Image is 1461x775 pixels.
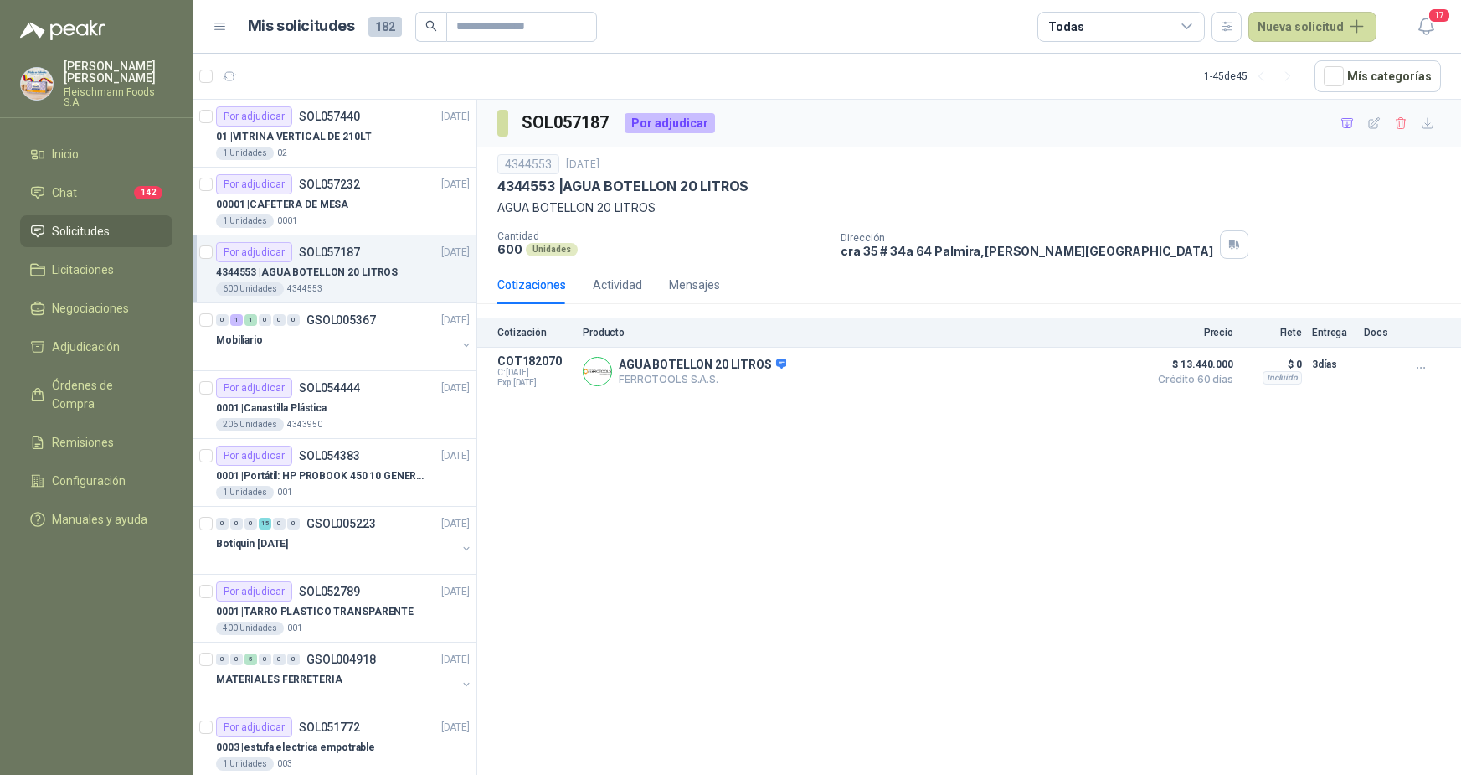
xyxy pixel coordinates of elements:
div: Por adjudicar [216,446,292,466]
p: 0003 | estufa electrica empotrable [216,740,375,756]
p: Flete [1243,327,1302,338]
a: Chat142 [20,177,172,209]
div: 0 [287,518,300,530]
div: Cotizaciones [497,276,566,294]
p: 4343950 [287,418,322,431]
span: 142 [134,186,162,199]
p: Docs [1364,327,1397,338]
p: Entrega [1312,327,1354,338]
a: Por adjudicarSOL057440[DATE] 01 |VITRINA VERTICAL DE 210LT1 Unidades02 [193,100,476,168]
div: 0 [287,314,300,326]
p: Dirección [841,232,1213,244]
p: 001 [277,486,292,499]
p: 600 [497,242,522,256]
div: Todas [1048,18,1083,36]
div: Mensajes [669,276,720,294]
a: Por adjudicarSOL057187[DATE] 4344553 |AGUA BOTELLON 20 LITROS600 Unidades4344553 [193,235,476,303]
div: 0 [216,314,229,326]
span: Chat [52,183,77,202]
p: [DATE] [566,157,599,173]
p: 4344553 [287,282,322,296]
div: 1 Unidades [216,486,274,499]
span: search [425,20,437,32]
span: Inicio [52,145,79,163]
div: 0 [230,518,243,530]
p: 003 [277,757,292,771]
span: Crédito 60 días [1150,375,1233,385]
p: [DATE] [441,584,470,600]
div: Por adjudicar [216,106,292,127]
p: 0001 | Portátil: HP PROBOOK 450 10 GENERACIÓN PROCESADOR INTEL CORE i7 [216,468,424,484]
p: SOL057440 [299,111,360,122]
p: [DATE] [441,177,470,193]
button: Mís categorías [1314,60,1441,92]
p: Botiquin [DATE] [216,536,288,552]
a: Por adjudicarSOL052789[DATE] 0001 |TARRO PLASTICO TRANSPARENTE400 Unidades001 [193,575,476,643]
div: Por adjudicar [216,717,292,737]
p: SOL051772 [299,721,360,733]
a: Inicio [20,138,172,170]
a: Negociaciones [20,292,172,324]
h3: SOL057187 [522,110,611,136]
h1: Mis solicitudes [248,14,355,39]
span: Adjudicación [52,338,120,356]
button: 17 [1411,12,1441,42]
p: [PERSON_NAME] [PERSON_NAME] [64,60,172,84]
p: Mobiliario [216,333,263,349]
div: 0 [244,518,257,530]
span: $ 13.440.000 [1150,354,1233,375]
span: 17 [1428,8,1451,23]
div: 1 [230,314,243,326]
p: 02 [277,147,287,160]
div: Incluido [1263,371,1302,385]
p: 3 días [1312,354,1354,375]
div: 1 Unidades [216,757,274,771]
p: 0001 [277,214,297,228]
a: Por adjudicarSOL054444[DATE] 0001 |Canastilla Plástica206 Unidades4343950 [193,371,476,439]
p: 4344553 | AGUA BOTELLON 20 LITROS [497,178,749,195]
div: 1 Unidades [216,147,274,160]
div: 0 [230,654,243,665]
a: Remisiones [20,426,172,458]
p: GSOL005367 [306,314,376,326]
img: Logo peakr [20,20,105,40]
div: Por adjudicar [216,242,292,262]
a: Configuración [20,465,172,497]
p: SOL052789 [299,586,360,597]
span: C: [DATE] [497,368,573,378]
a: Adjudicación [20,331,172,363]
div: 0 [273,314,286,326]
p: GSOL004918 [306,654,376,665]
p: SOL054383 [299,450,360,462]
p: Cantidad [497,230,827,242]
p: [DATE] [441,448,470,464]
a: Licitaciones [20,254,172,286]
span: Remisiones [52,433,114,452]
p: 0001 | TARRO PLASTICO TRANSPARENTE [216,604,414,620]
div: 1 [244,314,257,326]
p: cra 35 # 34a 64 Palmira , [PERSON_NAME][GEOGRAPHIC_DATA] [841,244,1213,258]
div: 0 [259,654,271,665]
div: 15 [259,518,271,530]
p: MATERIALES FERRETERIA [216,672,342,688]
span: Manuales y ayuda [52,510,147,529]
a: Órdenes de Compra [20,369,172,420]
p: Fleischmann Foods S.A. [64,87,172,107]
div: 1 Unidades [216,214,274,228]
span: 182 [368,17,402,37]
div: Actividad [593,276,642,294]
div: 1 - 45 de 45 [1204,63,1301,90]
p: [DATE] [441,380,470,396]
div: Unidades [526,243,578,256]
p: AGUA BOTELLON 20 LITROS [497,199,1441,217]
div: 206 Unidades [216,418,284,431]
img: Company Logo [584,358,611,385]
div: 5 [244,654,257,665]
button: Nueva solicitud [1248,12,1376,42]
p: SOL057232 [299,178,360,190]
div: 4344553 [497,154,559,174]
p: [DATE] [441,313,470,328]
div: 0 [216,654,229,665]
p: 00001 | CAFETERA DE MESA [216,197,348,213]
p: 0001 | Canastilla Plástica [216,400,327,416]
